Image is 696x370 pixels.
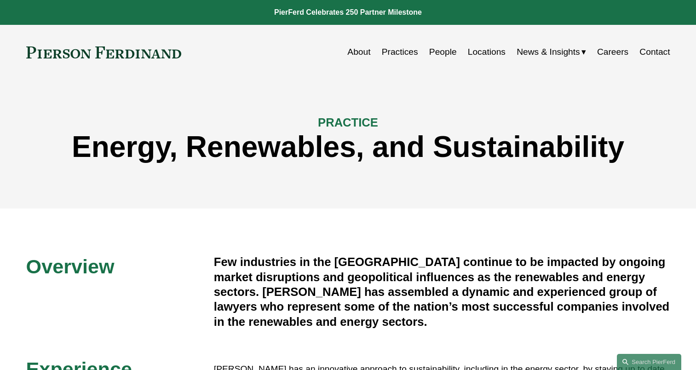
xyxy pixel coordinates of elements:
[517,44,580,60] span: News & Insights
[429,43,457,61] a: People
[639,43,670,61] a: Contact
[26,130,670,164] h1: Energy, Renewables, and Sustainability
[468,43,506,61] a: Locations
[597,43,628,61] a: Careers
[517,43,586,61] a: folder dropdown
[382,43,418,61] a: Practices
[318,116,378,129] span: PRACTICE
[347,43,370,61] a: About
[214,254,670,329] h4: Few industries in the [GEOGRAPHIC_DATA] continue to be impacted by ongoing market disruptions and...
[617,354,681,370] a: Search this site
[26,255,115,277] span: Overview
